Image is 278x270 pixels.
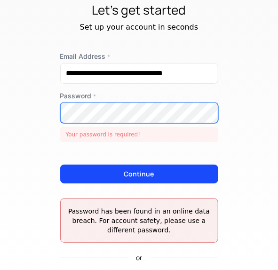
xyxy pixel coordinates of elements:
div: Password has been found in an online data breach. For account safety, please use a different pass... [68,206,210,235]
div: Your password is required! [60,127,218,142]
label: Email Address [60,52,218,61]
button: Continue [60,165,218,183]
span: or [128,254,150,261]
label: Password [60,91,218,101]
